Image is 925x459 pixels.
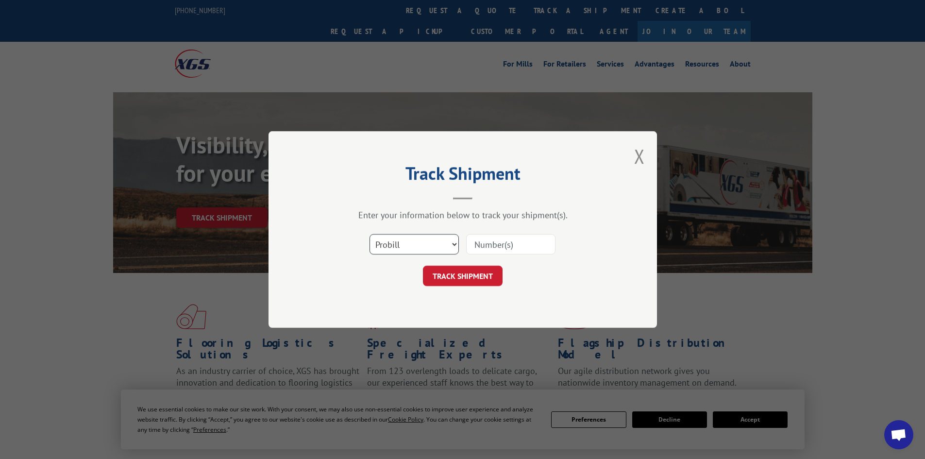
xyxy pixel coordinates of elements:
div: Enter your information below to track your shipment(s). [317,209,608,221]
div: Open chat [884,420,913,449]
button: TRACK SHIPMENT [423,266,503,286]
button: Close modal [634,143,645,169]
h2: Track Shipment [317,167,608,185]
input: Number(s) [466,234,555,255]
